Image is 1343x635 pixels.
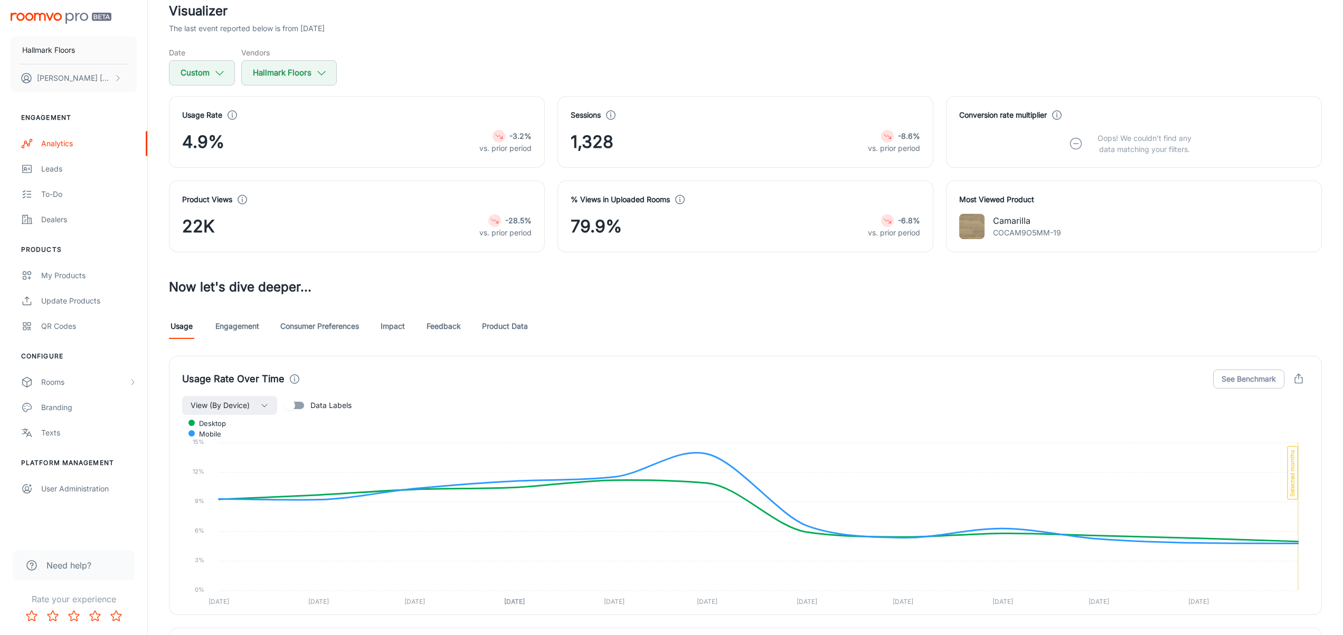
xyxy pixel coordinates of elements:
div: My Products [41,270,137,281]
h4: Sessions [571,109,601,121]
h4: Conversion rate multiplier [959,109,1047,121]
h4: % Views in Uploaded Rooms [571,194,670,205]
tspan: [DATE] [797,598,817,605]
span: View (By Device) [191,399,250,412]
tspan: [DATE] [504,598,525,605]
p: Hallmark Floors [22,44,75,56]
button: Rate 4 star [84,605,106,627]
div: Dealers [41,214,137,225]
strong: -8.6% [898,131,920,140]
p: vs. prior period [479,143,532,154]
p: Rate your experience [8,593,139,605]
p: The last event reported below is from [DATE] [169,23,325,34]
p: vs. prior period [868,227,920,239]
p: [PERSON_NAME] [PERSON_NAME] [37,72,111,84]
h5: Date [169,47,235,58]
div: Branding [41,402,137,413]
a: Consumer Preferences [280,314,359,339]
button: Custom [169,60,235,86]
h2: Visualizer [169,2,1322,21]
p: Oops! We couldn’t find any data matching your filters. [1090,132,1199,155]
button: Rate 2 star [42,605,63,627]
button: See Benchmark [1213,369,1284,388]
button: Rate 3 star [63,605,84,627]
tspan: [DATE] [404,598,425,605]
tspan: 15% [193,438,204,446]
tspan: 3% [195,556,204,564]
span: Data Labels [310,400,352,411]
h4: Most Viewed Product [959,194,1309,205]
tspan: [DATE] [308,598,329,605]
tspan: [DATE] [992,598,1013,605]
h4: Usage Rate [182,109,222,121]
strong: -28.5% [505,216,532,225]
span: 22K [182,214,215,239]
div: Texts [41,427,137,439]
span: desktop [191,419,226,428]
img: Roomvo PRO Beta [11,13,111,24]
div: QR Codes [41,320,137,332]
p: vs. prior period [479,227,532,239]
div: Analytics [41,138,137,149]
div: User Administration [41,483,137,495]
strong: -6.8% [898,216,920,225]
span: Need help? [46,559,91,572]
p: Camarilla [993,214,1061,227]
span: 79.9% [571,214,622,239]
strong: -3.2% [509,131,532,140]
h5: Vendors [241,47,337,58]
a: Usage [169,314,194,339]
button: Hallmark Floors [241,60,337,86]
img: Camarilla [959,214,985,239]
tspan: [DATE] [1089,598,1109,605]
a: Engagement [215,314,259,339]
button: Rate 1 star [21,605,42,627]
tspan: 0% [195,586,204,593]
h3: Now let's dive deeper... [169,278,1322,297]
button: Rate 5 star [106,605,127,627]
span: 4.9% [182,129,224,155]
h4: Usage Rate Over Time [182,372,285,386]
button: Hallmark Floors [11,36,137,64]
div: Rooms [41,376,128,388]
div: Update Products [41,295,137,307]
a: Product Data [482,314,528,339]
tspan: [DATE] [697,598,717,605]
h4: Product Views [182,194,232,205]
tspan: [DATE] [209,598,229,605]
tspan: [DATE] [893,598,913,605]
tspan: [DATE] [604,598,625,605]
span: mobile [191,429,221,439]
div: Leads [41,163,137,175]
tspan: 9% [195,497,204,505]
tspan: 12% [193,468,204,475]
p: vs. prior period [868,143,920,154]
p: COCAM9O5MM-19 [993,227,1061,239]
a: Impact [380,314,405,339]
tspan: 6% [195,527,204,534]
tspan: [DATE] [1188,598,1209,605]
button: [PERSON_NAME] [PERSON_NAME] [11,64,137,92]
a: Feedback [427,314,461,339]
span: 1,328 [571,129,613,155]
div: To-do [41,188,137,200]
button: View (By Device) [182,396,277,415]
